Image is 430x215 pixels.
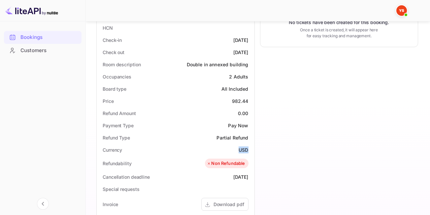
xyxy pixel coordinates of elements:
div: Partial Refund [216,134,248,141]
div: Refundability [103,160,132,167]
div: [DATE] [233,37,248,44]
div: Room description [103,61,141,68]
div: Payment Type [103,122,134,129]
p: Once a ticket is created, it will appear here for easy tracking and management. [297,27,381,39]
div: Customers [4,44,82,57]
div: Refund Type [103,134,130,141]
div: Invoice [103,201,118,208]
div: Check-in [103,37,122,44]
div: Refund Amount [103,110,136,117]
div: 0.00 [238,110,248,117]
div: Customers [20,47,78,54]
a: Bookings [4,31,82,43]
div: HCN [103,24,113,31]
div: Bookings [4,31,82,44]
div: Cancellation deadline [103,173,150,180]
div: Download pdf [214,201,244,208]
div: 982.44 [232,98,248,105]
div: Pay Now [228,122,248,129]
div: [DATE] [233,173,248,180]
div: USD [239,146,248,153]
div: Special requests [103,186,139,193]
div: Board type [103,85,126,92]
button: Collapse navigation [37,198,49,210]
img: Yandex Support [396,5,407,16]
div: [DATE] [233,49,248,56]
a: Customers [4,44,82,56]
div: Price [103,98,114,105]
div: Non Refundable [207,160,245,167]
div: Double in annexed building [187,61,248,68]
img: LiteAPI logo [5,5,58,16]
div: All Included [221,85,248,92]
p: No tickets have been created for this booking. [289,19,389,26]
div: Currency [103,146,122,153]
div: 2 Adults [229,73,248,80]
div: Occupancies [103,73,131,80]
div: Bookings [20,34,78,41]
div: Check out [103,49,124,56]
